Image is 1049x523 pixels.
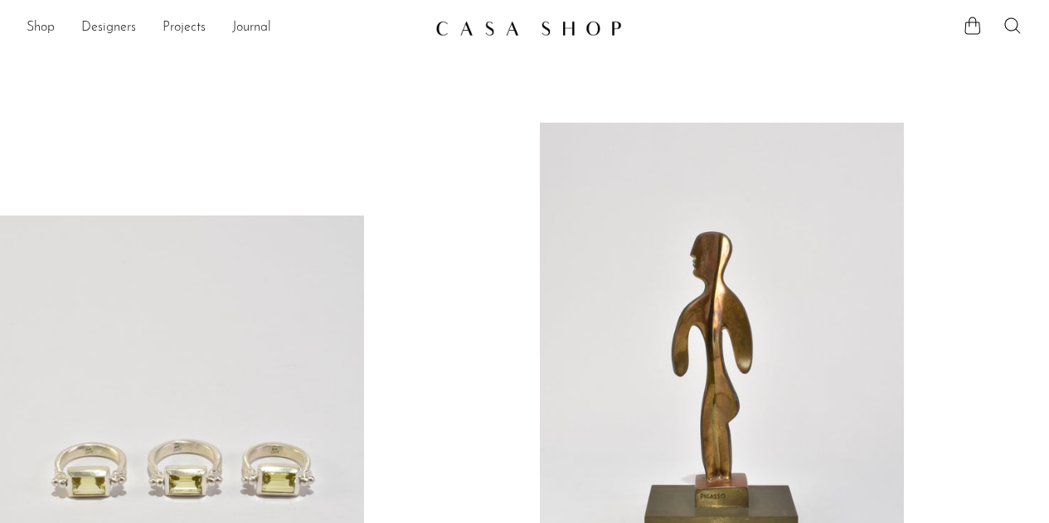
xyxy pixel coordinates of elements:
[81,17,136,39] a: Designers
[163,17,206,39] a: Projects
[27,17,55,39] a: Shop
[27,14,422,42] nav: Desktop navigation
[232,17,271,39] a: Journal
[27,14,422,42] ul: NEW HEADER MENU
